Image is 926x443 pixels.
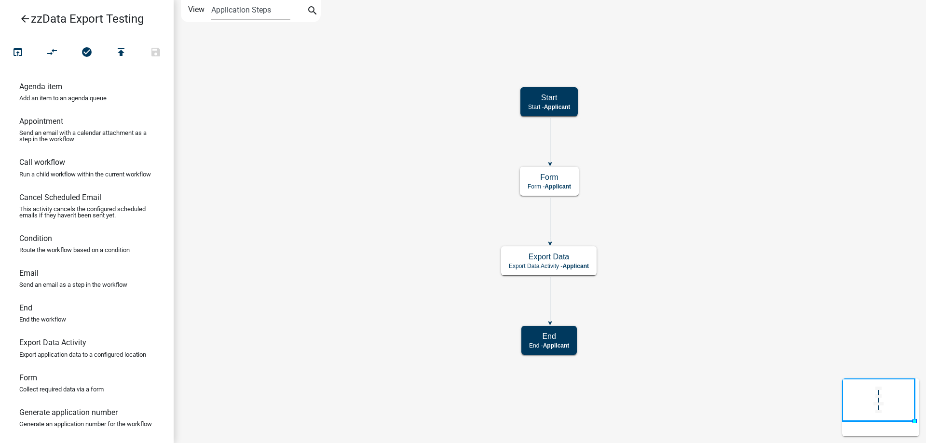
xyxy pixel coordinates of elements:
[115,46,127,60] i: publish
[19,206,154,218] p: This activity cancels the configured scheduled emails if they haven't been sent yet.
[69,42,104,63] button: No problems
[12,46,24,60] i: open_in_browser
[543,342,570,349] span: Applicant
[19,13,31,27] i: arrow_back
[544,104,571,110] span: Applicant
[19,82,62,91] h6: Agenda item
[19,117,63,126] h6: Appointment
[138,42,173,63] button: Save
[19,193,101,202] h6: Cancel Scheduled Email
[19,373,37,382] h6: Form
[19,95,107,101] p: Add an item to an agenda queue
[528,183,571,190] p: Form -
[19,158,65,167] h6: Call workflow
[19,316,66,322] p: End the workflow
[509,263,589,269] p: Export Data Activity -
[545,183,571,190] span: Applicant
[307,5,318,18] i: search
[0,42,35,63] button: Test Workflow
[150,46,162,60] i: save
[528,173,571,182] h5: Form
[529,342,569,349] p: End -
[19,408,118,417] h6: Generate application number
[19,421,152,427] p: Generate an application number for the workflow
[19,171,151,177] p: Run a child workflow within the current workflow
[19,130,154,142] p: Send an email with a calendar attachment as a step in the workflow
[528,104,570,110] p: Start -
[19,351,146,358] p: Export application data to a configured location
[81,46,93,60] i: check_circle
[47,46,58,60] i: compare_arrows
[19,303,32,312] h6: End
[19,338,86,347] h6: Export Data Activity
[19,386,104,392] p: Collect required data via a form
[305,4,320,19] button: search
[35,42,69,63] button: Auto Layout
[529,332,569,341] h5: End
[19,268,39,278] h6: Email
[104,42,138,63] button: Publish
[19,282,127,288] p: Send an email as a step in the workflow
[528,93,570,102] h5: Start
[19,234,52,243] h6: Condition
[0,42,173,66] div: Workflow actions
[19,247,130,253] p: Route the workflow based on a condition
[8,8,158,30] a: zzData Export Testing
[509,252,589,261] h5: Export Data
[562,263,589,269] span: Applicant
